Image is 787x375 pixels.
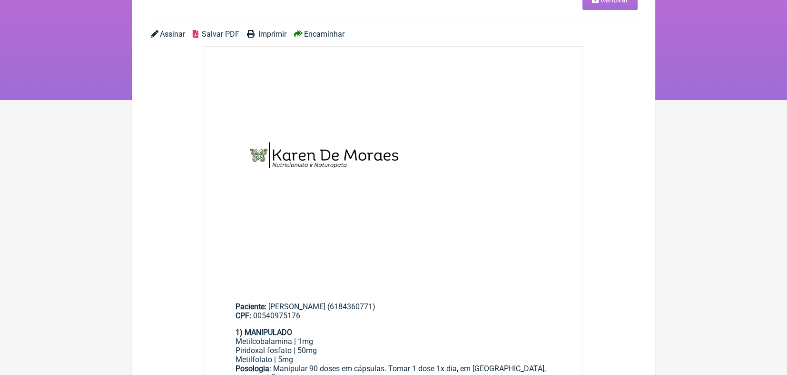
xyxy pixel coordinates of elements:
[236,311,251,320] span: CPF:
[236,346,551,355] div: Piridoxal fosfato | 50mg
[205,47,443,285] img: svg+xml;base64,PHN2ZyB4bWxucz0iaHR0cDovL3d3dy53My5vcmcvMjAwMC9zdmciIHhtbG5zOnhsaW5rPSJodHRwOi8vd3...
[236,302,551,320] div: [PERSON_NAME] (6184360771)
[236,355,551,364] div: Metilfolato | 5mg
[236,364,269,373] strong: Posologia
[236,302,266,311] span: Paciente:
[247,30,286,39] a: Imprimir
[304,30,344,39] span: Encaminhar
[193,30,239,39] a: Salvar PDF
[294,30,344,39] a: Encaminhar
[236,337,551,346] div: Metilcobalamina | 1mg
[236,328,292,337] strong: 1) MANIPULADO
[160,30,185,39] span: Assinar
[151,30,185,39] a: Assinar
[258,30,286,39] span: Imprimir
[202,30,239,39] span: Salvar PDF
[236,311,551,320] div: 00540975176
